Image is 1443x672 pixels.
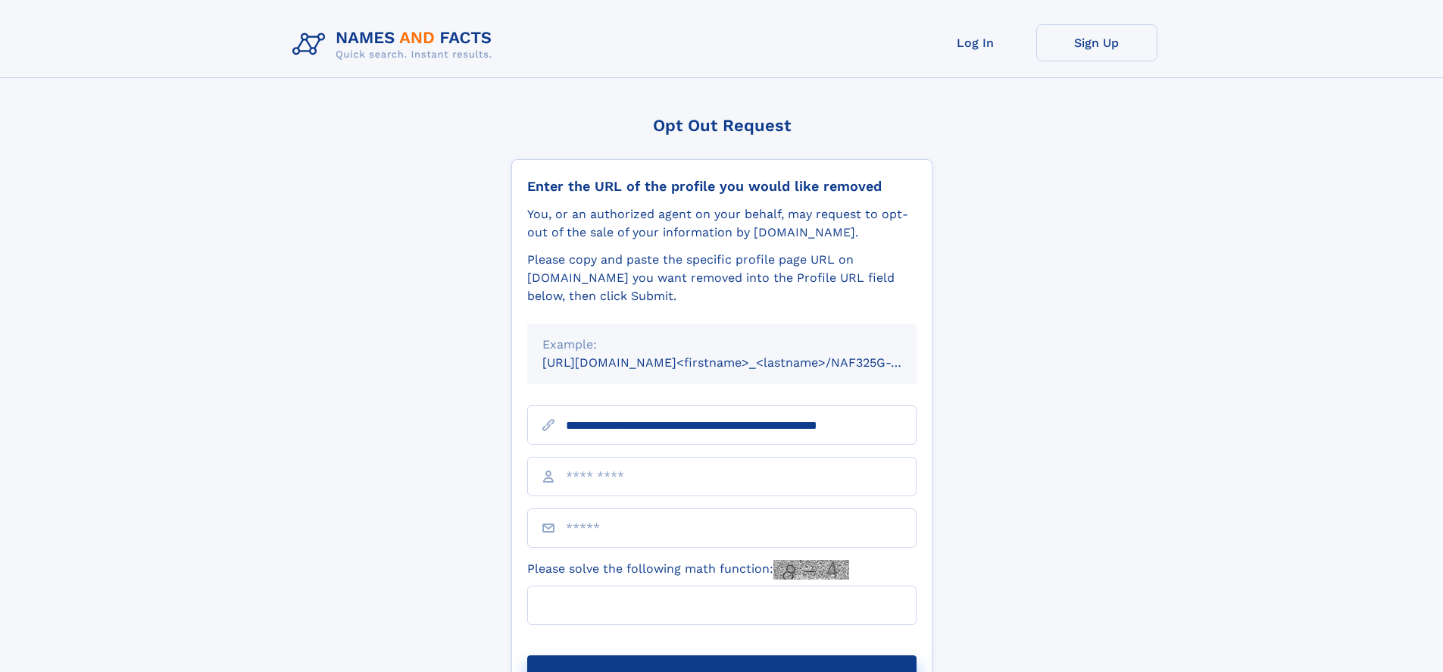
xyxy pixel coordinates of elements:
div: Example: [542,336,901,354]
div: Opt Out Request [511,116,932,135]
a: Sign Up [1036,24,1157,61]
label: Please solve the following math function: [527,560,849,580]
img: Logo Names and Facts [286,24,504,65]
div: Enter the URL of the profile you would like removed [527,178,917,195]
a: Log In [915,24,1036,61]
div: You, or an authorized agent on your behalf, may request to opt-out of the sale of your informatio... [527,205,917,242]
small: [URL][DOMAIN_NAME]<firstname>_<lastname>/NAF325G-xxxxxxxx [542,355,945,370]
div: Please copy and paste the specific profile page URL on [DOMAIN_NAME] you want removed into the Pr... [527,251,917,305]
